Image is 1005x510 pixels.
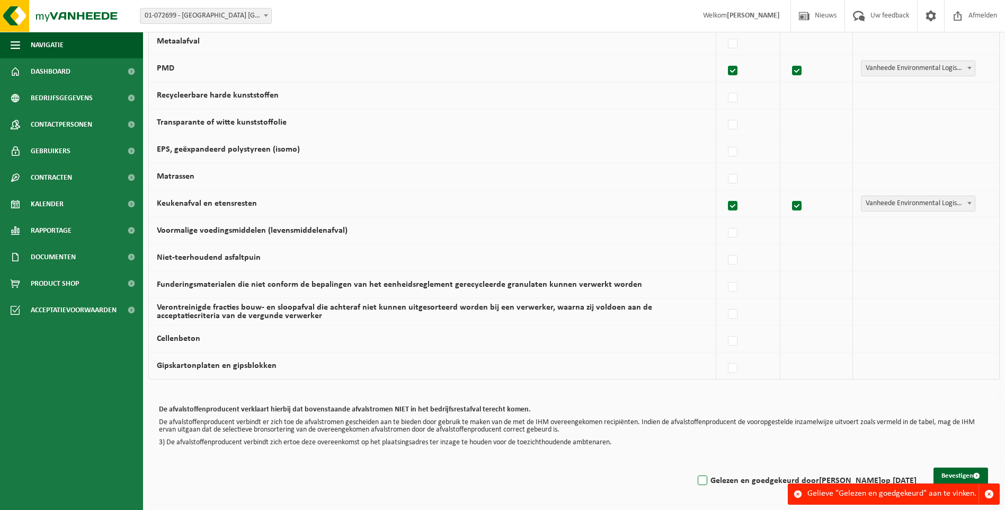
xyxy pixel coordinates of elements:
span: Vanheede Environmental Logistics [861,196,975,211]
label: Niet-teerhoudend asfaltpuin [157,253,261,262]
span: Product Shop [31,270,79,297]
label: Metaalafval [157,37,200,46]
label: Verontreinigde fracties bouw- en sloopafval die achteraf niet kunnen uitgesorteerd worden bij een... [157,303,652,320]
span: 01-072699 - KORATON NV - KORTRIJK [140,8,272,24]
button: Bevestigen [933,468,988,485]
span: Dashboard [31,58,70,85]
span: Vanheede Environmental Logistics [861,196,975,212]
span: Kalender [31,191,64,217]
span: Gebruikers [31,138,70,164]
p: De afvalstoffenproducent verbindt er zich toe de afvalstromen gescheiden aan te bieden door gebru... [159,419,989,434]
span: Navigatie [31,32,64,58]
div: Gelieve "Gelezen en goedgekeurd" aan te vinken. [807,484,979,504]
label: Voormalige voedingsmiddelen (levensmiddelenafval) [157,226,348,235]
p: 3) De afvalstoffenproducent verbindt zich ertoe deze overeenkomst op het plaatsingsadres ter inza... [159,439,989,446]
label: EPS, geëxpandeerd polystyreen (isomo) [157,145,300,154]
span: Acceptatievoorwaarden [31,297,117,323]
span: 01-072699 - KORATON NV - KORTRIJK [140,8,271,23]
span: Contactpersonen [31,111,92,138]
label: Funderingsmaterialen die niet conform de bepalingen van het eenheidsreglement gerecycleerde granu... [157,280,642,289]
label: Cellenbeton [157,335,200,343]
span: Contracten [31,164,72,191]
strong: [PERSON_NAME] [727,12,780,20]
label: PMD [157,64,174,73]
strong: [PERSON_NAME] [819,477,881,485]
span: Documenten [31,244,76,270]
span: Vanheede Environmental Logistics [861,60,975,76]
b: De afvalstoffenproducent verklaart hierbij dat bovenstaande afvalstromen NIET in het bedrijfsrest... [159,406,531,414]
span: Vanheede Environmental Logistics [861,61,975,76]
label: Matrassen [157,172,194,181]
span: Bedrijfsgegevens [31,85,93,111]
label: Gipskartonplaten en gipsblokken [157,362,277,370]
label: Keukenafval en etensresten [157,199,257,208]
label: Recycleerbare harde kunststoffen [157,91,279,100]
label: Transparante of witte kunststoffolie [157,118,287,127]
label: Gelezen en goedgekeurd door op [DATE] [696,473,917,489]
span: Rapportage [31,217,72,244]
